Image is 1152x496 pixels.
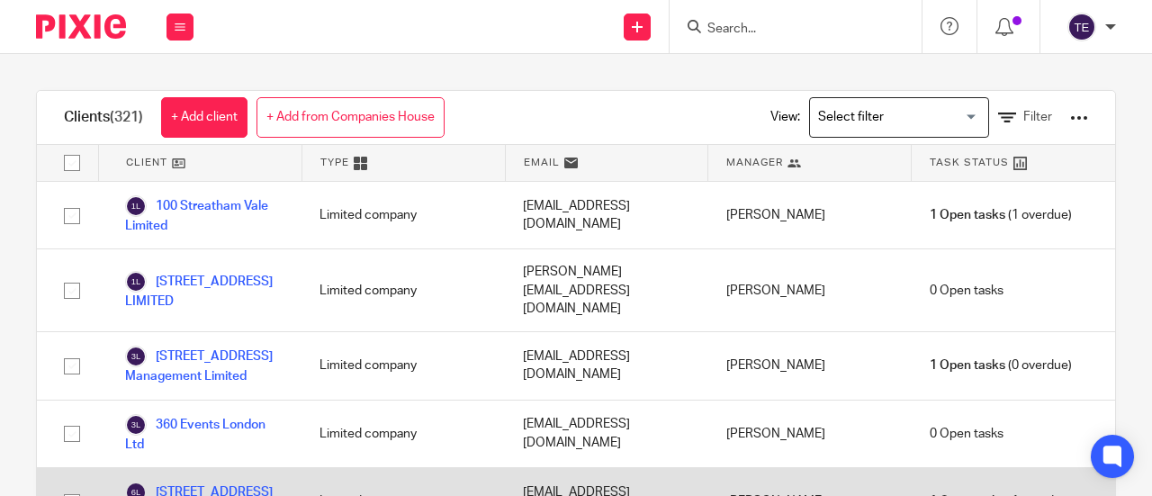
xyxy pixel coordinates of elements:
div: Limited company [301,401,505,467]
div: [EMAIL_ADDRESS][DOMAIN_NAME] [505,182,708,248]
img: Pixie [36,14,126,39]
a: [STREET_ADDRESS] Management Limited [125,346,283,385]
img: svg%3E [125,195,147,217]
span: 1 Open tasks [930,356,1005,374]
div: View: [743,91,1088,144]
img: svg%3E [125,271,147,293]
div: [PERSON_NAME] [708,182,912,248]
span: 0 Open tasks [930,282,1003,300]
span: 1 Open tasks [930,206,1005,224]
a: 360 Events London Ltd [125,414,283,454]
a: 100 Streatham Vale Limited [125,195,283,235]
img: svg%3E [125,414,147,436]
span: (1 overdue) [930,206,1072,224]
div: Search for option [809,97,989,138]
span: Type [320,155,349,170]
input: Select all [55,146,89,180]
div: [EMAIL_ADDRESS][DOMAIN_NAME] [505,332,708,399]
img: svg%3E [125,346,147,367]
input: Search [706,22,868,38]
span: (321) [110,110,143,124]
div: [PERSON_NAME] [708,332,912,399]
span: Email [524,155,560,170]
div: [EMAIL_ADDRESS][DOMAIN_NAME] [505,401,708,467]
span: Filter [1023,111,1052,123]
img: svg%3E [1067,13,1096,41]
div: [PERSON_NAME] [708,401,912,467]
div: [PERSON_NAME] [708,249,912,331]
a: + Add from Companies House [256,97,445,138]
div: Limited company [301,332,505,399]
input: Search for option [812,102,978,133]
span: Manager [726,155,783,170]
div: Limited company [301,182,505,248]
span: (0 overdue) [930,356,1072,374]
div: Limited company [301,249,505,331]
a: [STREET_ADDRESS] LIMITED [125,271,283,311]
div: [PERSON_NAME][EMAIL_ADDRESS][DOMAIN_NAME] [505,249,708,331]
span: Task Status [930,155,1009,170]
span: 0 Open tasks [930,425,1003,443]
span: Client [126,155,167,170]
a: + Add client [161,97,247,138]
h1: Clients [64,108,143,127]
